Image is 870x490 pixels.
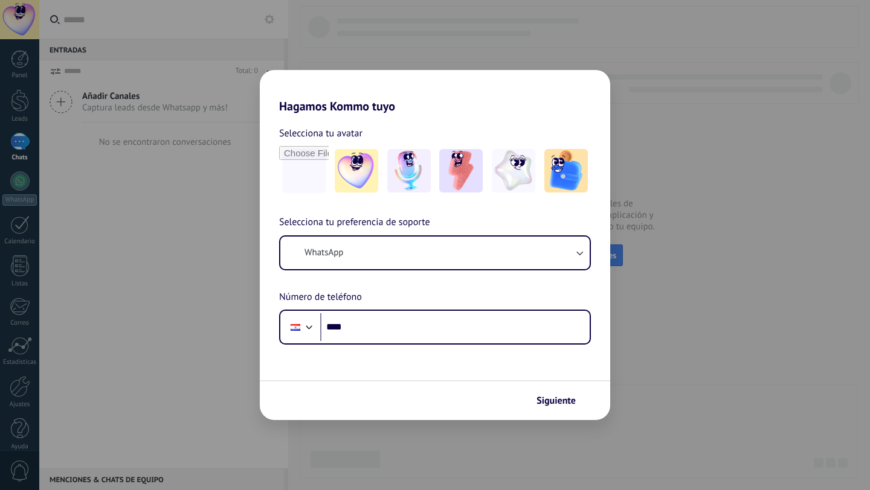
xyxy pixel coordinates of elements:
img: -2.jpeg [387,149,431,192]
img: -1.jpeg [335,149,378,192]
img: -4.jpeg [492,149,535,192]
span: Número de teléfono [279,290,362,305]
span: Selecciona tu avatar [279,126,362,141]
button: WhatsApp [280,237,590,269]
button: Siguiente [531,390,592,411]
div: Paraguay: + 595 [284,314,307,340]
span: Selecciona tu preferencia de soporte [279,215,430,231]
img: -3.jpeg [439,149,483,192]
img: -5.jpeg [544,149,588,192]
span: Siguiente [536,396,576,405]
span: WhatsApp [304,247,343,259]
h2: Hagamos Kommo tuyo [260,70,610,113]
